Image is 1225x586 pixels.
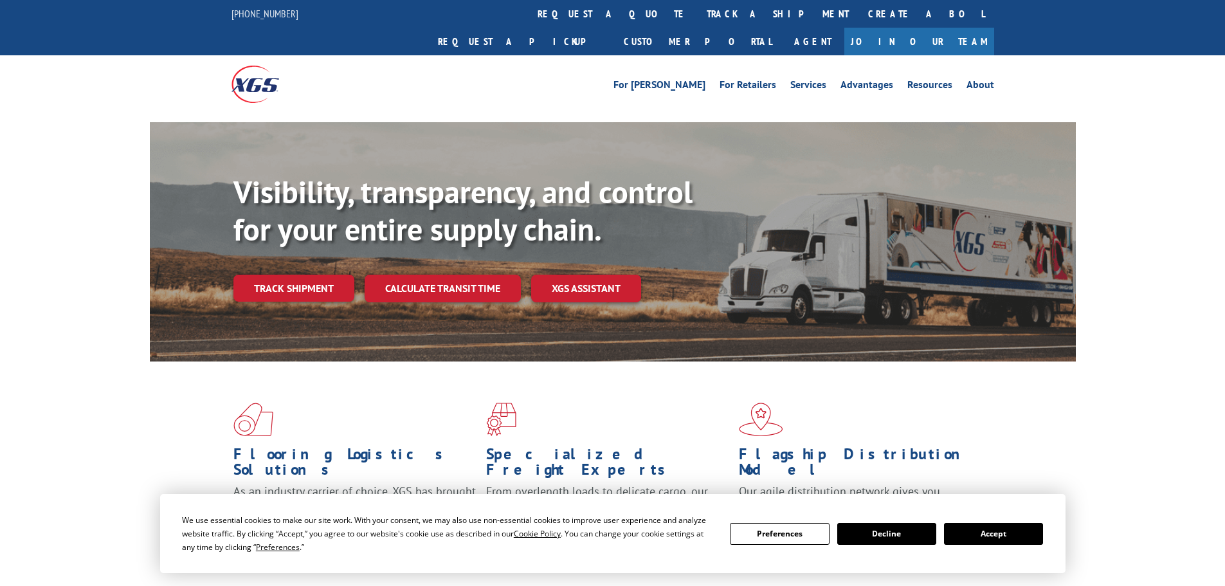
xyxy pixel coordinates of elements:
[233,172,693,249] b: Visibility, transparency, and control for your entire supply chain.
[231,7,298,20] a: [PHONE_NUMBER]
[781,28,844,55] a: Agent
[233,275,354,302] a: Track shipment
[739,484,975,514] span: Our agile distribution network gives you nationwide inventory management on demand.
[486,403,516,436] img: xgs-icon-focused-on-flooring-red
[944,523,1043,545] button: Accept
[739,446,982,484] h1: Flagship Distribution Model
[514,528,561,539] span: Cookie Policy
[365,275,521,302] a: Calculate transit time
[182,513,714,554] div: We use essential cookies to make our site work. With your consent, we may also use non-essential ...
[730,523,829,545] button: Preferences
[531,275,641,302] a: XGS ASSISTANT
[233,403,273,436] img: xgs-icon-total-supply-chain-intelligence-red
[614,28,781,55] a: Customer Portal
[844,28,994,55] a: Join Our Team
[160,494,1066,573] div: Cookie Consent Prompt
[739,403,783,436] img: xgs-icon-flagship-distribution-model-red
[907,80,952,94] a: Resources
[233,446,476,484] h1: Flooring Logistics Solutions
[613,80,705,94] a: For [PERSON_NAME]
[790,80,826,94] a: Services
[966,80,994,94] a: About
[837,523,936,545] button: Decline
[256,542,300,553] span: Preferences
[486,484,729,541] p: From overlength loads to delicate cargo, our experienced staff knows the best way to move your fr...
[428,28,614,55] a: Request a pickup
[720,80,776,94] a: For Retailers
[840,80,893,94] a: Advantages
[233,484,476,529] span: As an industry carrier of choice, XGS has brought innovation and dedication to flooring logistics...
[486,446,729,484] h1: Specialized Freight Experts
